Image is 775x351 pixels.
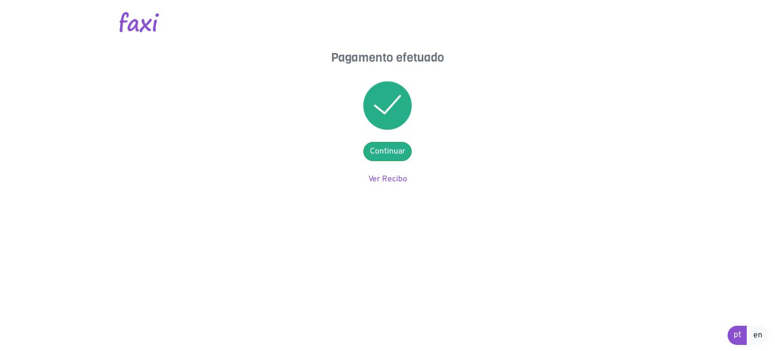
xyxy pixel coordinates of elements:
h4: Pagamento efetuado [287,51,488,65]
a: Continuar [363,142,412,161]
a: en [747,326,769,345]
a: Ver Recibo [368,174,407,184]
a: pt [728,326,747,345]
img: success [363,81,412,130]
